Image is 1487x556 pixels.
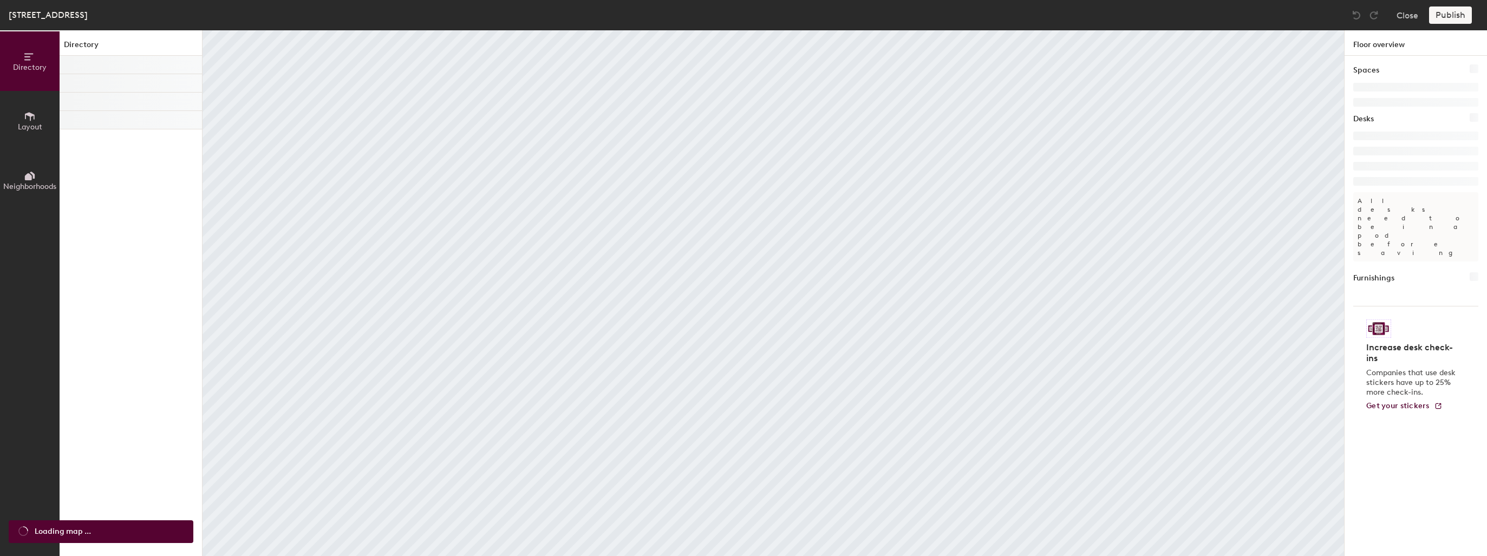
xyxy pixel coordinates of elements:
span: Directory [13,63,47,72]
h1: Desks [1353,113,1374,125]
div: [STREET_ADDRESS] [9,8,88,22]
canvas: Map [203,30,1344,556]
button: Close [1397,6,1418,24]
h1: Spaces [1353,64,1379,76]
span: Get your stickers [1366,401,1430,410]
p: Companies that use desk stickers have up to 25% more check-ins. [1366,368,1459,397]
img: Redo [1368,10,1379,21]
h1: Directory [60,39,202,56]
span: Neighborhoods [3,182,56,191]
span: Loading map ... [35,526,91,538]
p: All desks need to be in a pod before saving [1353,192,1478,261]
img: Sticker logo [1366,319,1391,338]
img: Undo [1351,10,1362,21]
span: Layout [18,122,42,132]
h4: Increase desk check-ins [1366,342,1459,364]
h1: Floor overview [1345,30,1487,56]
h1: Furnishings [1353,272,1394,284]
a: Get your stickers [1366,402,1443,411]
